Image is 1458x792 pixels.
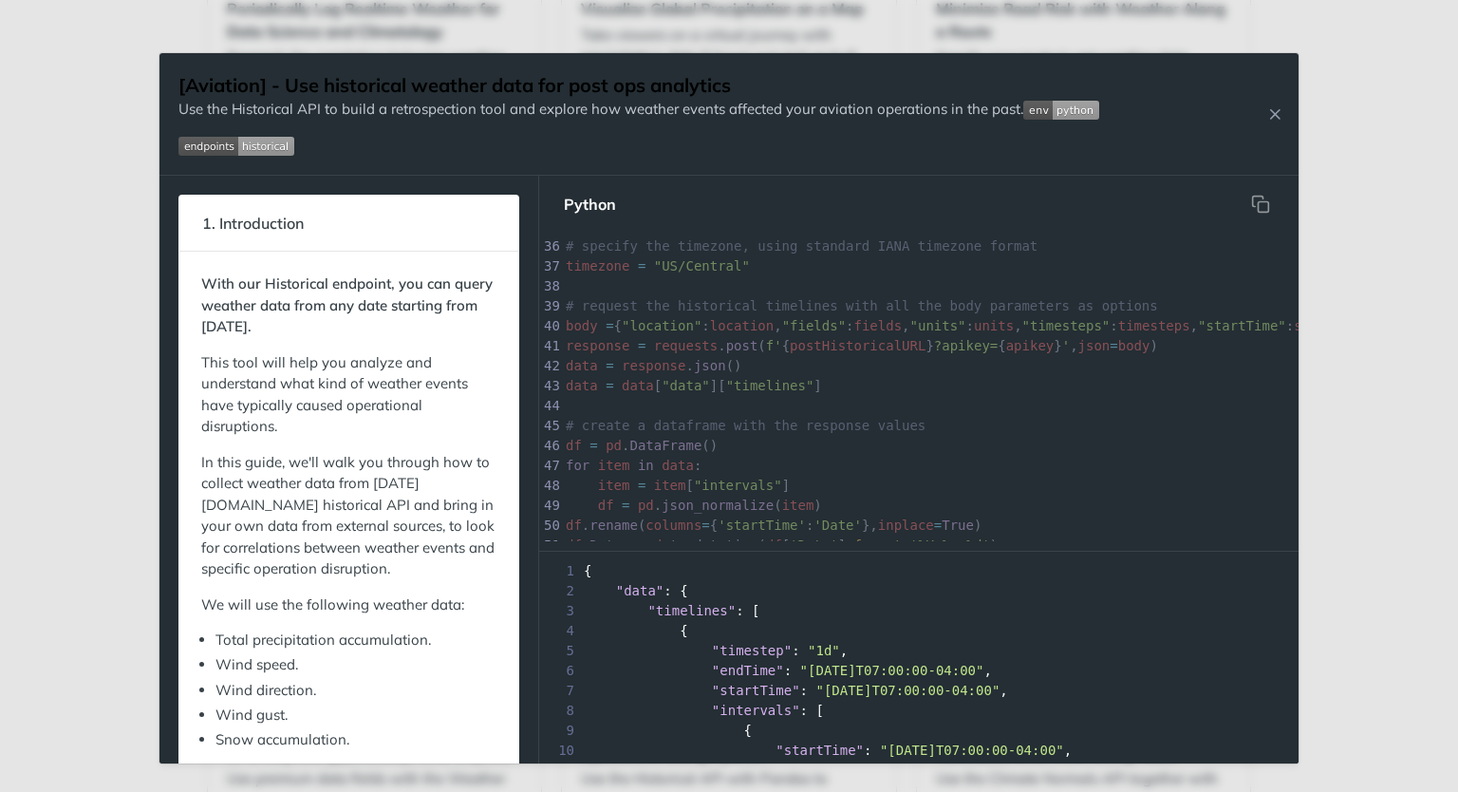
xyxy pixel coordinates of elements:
[1078,338,1111,353] span: json
[539,721,580,741] span: 9
[178,99,1099,121] p: Use the Historical API to build a retrospection tool and explore how weather events affected your...
[539,721,1299,741] div: {
[539,456,558,476] div: 47
[1062,338,1070,353] span: '
[662,498,774,513] span: json_normalize
[1294,318,1366,333] span: startTime
[654,478,686,493] span: item
[566,358,598,373] span: data
[539,621,1299,641] div: {
[934,518,942,533] span: =
[539,496,558,516] div: 49
[178,72,1099,99] h1: [Aviation] - Use historical weather data for post ops analytics
[694,358,726,373] span: json
[606,378,613,393] span: =
[880,743,1064,758] span: "[DATE]T07:00:00-04:00"
[566,518,982,533] span: . ( { : }, )
[539,641,580,661] span: 5
[539,236,558,256] div: 36
[539,256,558,276] div: 37
[201,352,496,438] p: This tool will help you analyze and understand what kind of weather events have typically caused ...
[215,654,496,676] li: Wind speed.
[766,338,782,353] span: f'
[539,761,1299,781] div: : {
[566,498,822,513] span: . ( )
[539,561,1299,581] div: {
[566,458,701,473] span: :
[654,338,718,353] span: requests
[539,581,580,601] span: 2
[622,318,701,333] span: "location"
[800,663,984,678] span: "[DATE]T07:00:00-04:00"
[782,318,846,333] span: "fields"
[1198,318,1286,333] span: "startTime"
[1261,104,1289,123] button: Close Recipe
[726,338,758,353] span: post
[1118,338,1150,353] span: body
[629,438,701,453] span: DataFrame
[215,630,496,651] li: Total precipitation accumulation.
[539,761,580,781] span: 11
[539,661,1299,681] div: : ,
[910,537,990,553] span: '%Y-%m-%d'
[539,601,1299,621] div: : [
[539,276,558,296] div: 38
[189,205,317,242] span: 1. Introduction
[539,396,558,416] div: 44
[539,641,1299,661] div: : ,
[606,318,613,333] span: =
[539,416,558,436] div: 45
[645,537,662,553] span: pd
[1251,195,1270,214] svg: hidden
[566,537,582,553] span: df
[539,356,558,376] div: 42
[878,518,934,533] span: inplace
[1110,338,1117,353] span: =
[1242,185,1280,223] button: Copy
[1023,100,1099,118] span: Expand image
[178,135,1099,157] span: Expand image
[647,603,736,618] span: "timelines"
[902,537,909,553] span: =
[539,681,1299,701] div: : ,
[539,601,580,621] span: 3
[662,378,710,393] span: "data"
[712,683,800,698] span: "startTime"
[1023,101,1099,120] img: env
[201,274,493,335] strong: With our Historical endpoint, you can query weather data from any date starting from [DATE].
[712,663,784,678] span: "endTime"
[589,537,622,553] span: Date
[539,561,580,581] span: 1
[539,741,580,761] span: 10
[776,763,839,778] span: "values"
[539,741,1299,761] div: : ,
[539,516,558,536] div: 50
[566,338,629,353] span: response
[566,238,1037,254] span: # specify the timezone, using standard IANA timezone format
[539,621,580,641] span: 4
[539,436,558,456] div: 46
[539,701,580,721] span: 8
[566,298,1158,313] span: # request the historical timelines with all the body parameters as options
[589,518,638,533] span: rename
[712,703,800,718] span: "intervals"
[539,581,1299,601] div: : {
[638,498,654,513] span: pd
[566,518,582,533] span: df
[790,537,838,553] span: 'Date'
[1118,318,1190,333] span: timesteps
[598,498,614,513] span: df
[606,358,613,373] span: =
[638,458,654,473] span: in
[934,338,998,353] span: ?apikey=
[616,583,664,598] span: "data"
[638,478,645,493] span: =
[201,594,496,616] p: We will use the following weather data:
[539,661,580,681] span: 6
[215,680,496,702] li: Wind direction.
[670,537,758,553] span: to_datetime
[813,518,862,533] span: 'Date'
[566,358,742,373] span: . ()
[549,185,631,223] button: Python
[1006,338,1055,353] span: apikey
